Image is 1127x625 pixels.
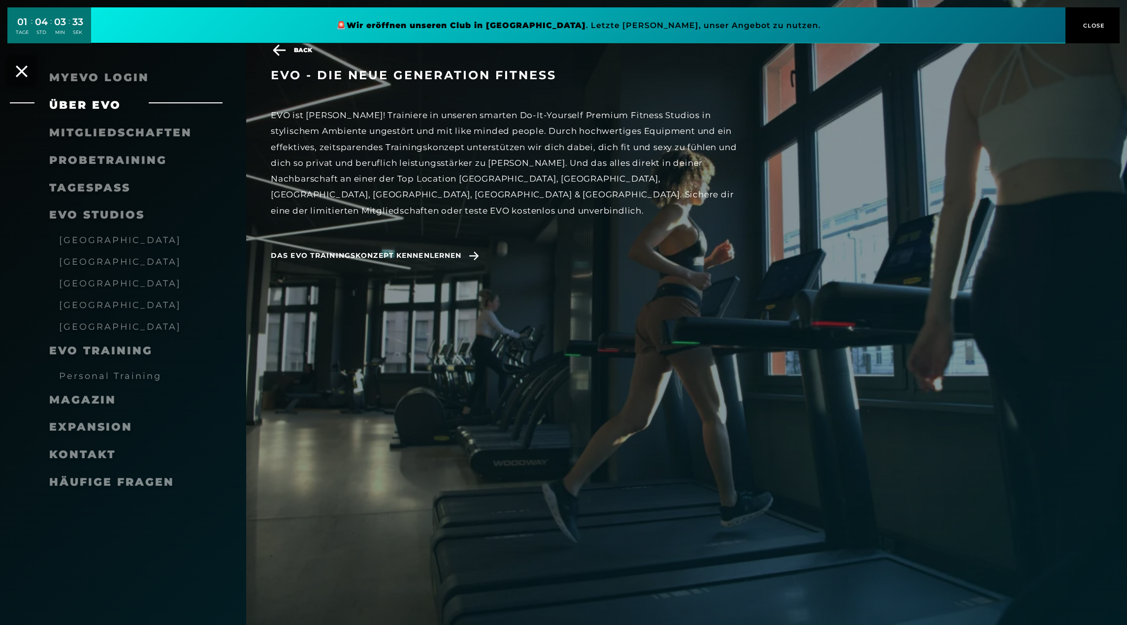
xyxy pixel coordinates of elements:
[271,68,739,83] h3: EVO - die neue Generation Fitness
[1081,21,1105,30] span: CLOSE
[54,29,66,36] div: MIN
[54,15,66,29] div: 03
[16,29,29,36] div: TAGE
[72,15,83,29] div: 33
[31,16,32,42] div: :
[50,16,52,42] div: :
[35,15,48,29] div: 04
[35,29,48,36] div: STD
[68,16,70,42] div: :
[49,71,149,84] a: MyEVO Login
[16,15,29,29] div: 01
[1065,7,1120,43] button: CLOSE
[72,29,83,36] div: SEK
